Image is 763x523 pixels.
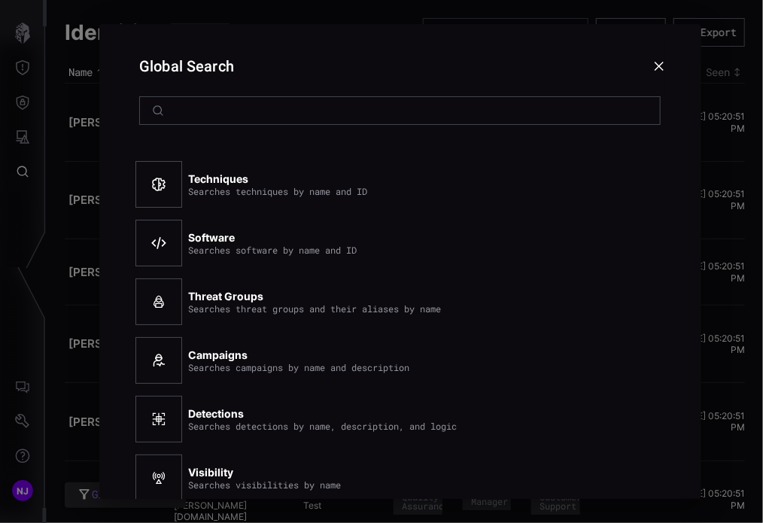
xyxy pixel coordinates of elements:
[135,54,234,78] div: Global Search
[188,348,248,361] strong: Campaigns
[188,290,263,303] strong: Threat Groups
[188,172,248,185] strong: Techniques
[188,466,233,479] strong: Visibility
[188,362,409,372] div: Searches campaigns by name and description
[188,245,357,255] div: Searches software by name and ID
[188,303,441,314] div: Searches threat groups and their aliases by name
[188,231,235,244] strong: Software
[188,421,457,431] div: Searches detections by name, description, and logic
[188,186,367,196] div: Searches techniques by name and ID
[188,407,244,420] strong: Detections
[188,479,341,490] div: Searches visibilities by name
